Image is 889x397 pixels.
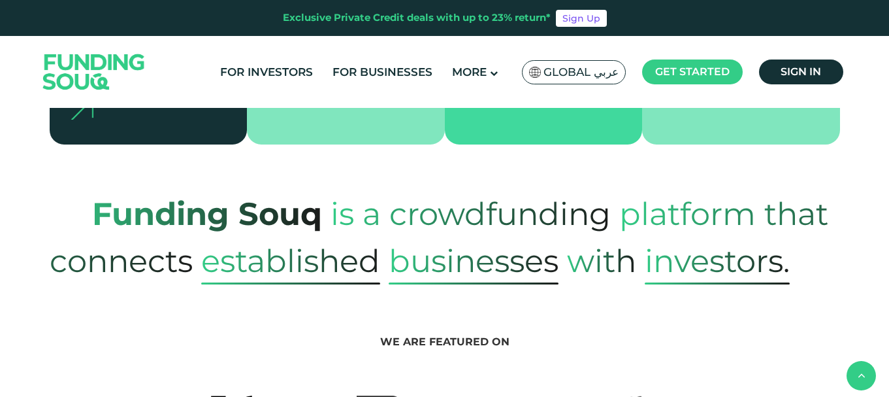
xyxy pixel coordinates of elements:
img: SA Flag [529,67,541,78]
img: Logo [30,39,158,105]
span: is a crowdfunding [331,182,611,246]
a: Sign Up [556,10,607,27]
div: Exclusive Private Credit deals with up to 23% return* [283,10,551,26]
a: For Businesses [329,61,436,83]
strong: Funding Souq [92,195,322,233]
span: established [201,237,380,285]
span: Sign in [781,65,821,78]
span: Get started [655,65,730,78]
span: More [452,65,487,78]
span: Investors. [645,237,790,285]
span: with [567,229,636,293]
span: We are featured on [380,336,509,348]
a: For Investors [217,61,316,83]
span: Businesses [389,237,558,285]
a: Sign in [759,60,843,84]
span: platform that connects [50,182,828,293]
button: back [847,361,876,390]
img: arrow [71,98,93,120]
span: Global عربي [543,65,619,80]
